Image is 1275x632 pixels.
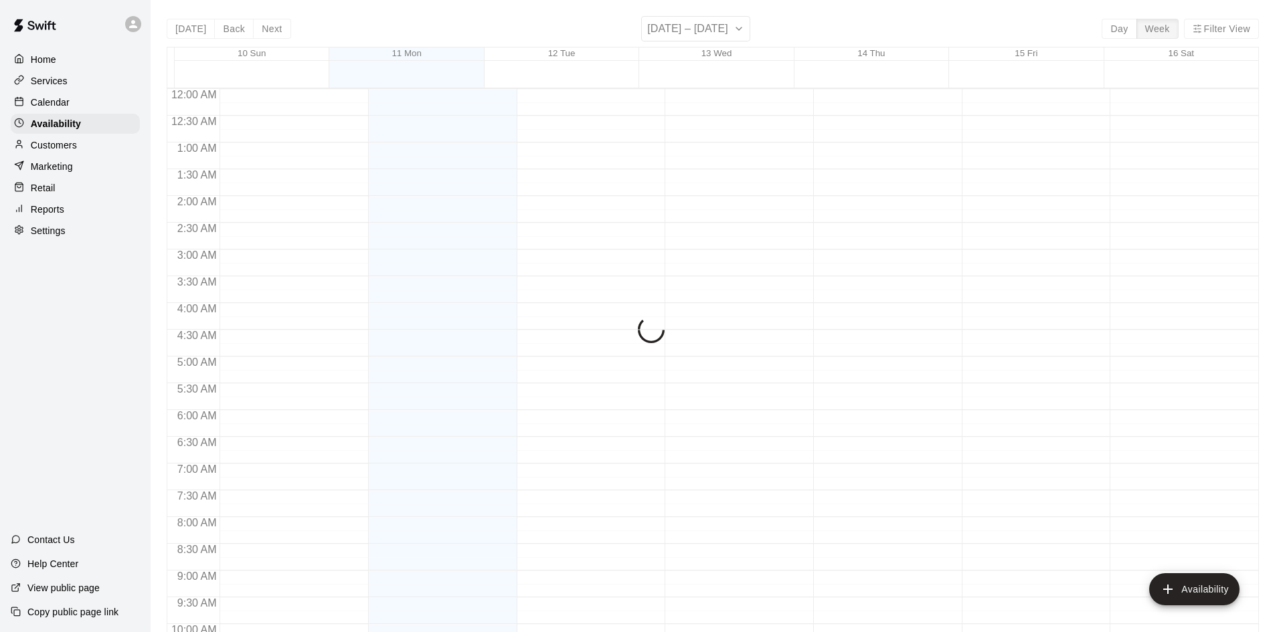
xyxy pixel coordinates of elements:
[31,224,66,237] p: Settings
[174,169,220,181] span: 1:30 AM
[31,160,73,173] p: Marketing
[11,135,140,155] a: Customers
[1168,48,1194,58] button: 16 Sat
[31,138,77,152] p: Customers
[31,181,56,195] p: Retail
[31,203,64,216] p: Reports
[174,330,220,341] span: 4:30 AM
[1149,573,1240,605] button: add
[174,490,220,502] span: 7:30 AM
[27,605,118,619] p: Copy public page link
[174,249,220,261] span: 3:00 AM
[11,114,140,134] a: Availability
[174,570,220,582] span: 9:00 AM
[27,581,100,595] p: View public page
[11,221,140,241] a: Settings
[174,410,220,421] span: 6:00 AM
[11,92,140,112] a: Calendar
[174,463,220,475] span: 7:00 AM
[174,303,220,314] span: 4:00 AM
[857,48,885,58] button: 14 Thu
[392,48,421,58] button: 11 Mon
[174,517,220,528] span: 8:00 AM
[174,142,220,154] span: 1:00 AM
[174,276,220,288] span: 3:30 AM
[31,117,81,130] p: Availability
[701,48,732,58] button: 13 Wed
[548,48,576,58] button: 12 Tue
[11,49,140,70] a: Home
[11,71,140,91] a: Services
[31,74,68,88] p: Services
[168,89,220,100] span: 12:00 AM
[1015,48,1037,58] button: 15 Fri
[31,53,56,66] p: Home
[27,533,75,546] p: Contact Us
[174,597,220,609] span: 9:30 AM
[31,96,70,109] p: Calendar
[174,356,220,368] span: 5:00 AM
[238,48,266,58] button: 10 Sun
[174,544,220,555] span: 8:30 AM
[174,196,220,207] span: 2:00 AM
[174,383,220,395] span: 5:30 AM
[174,223,220,234] span: 2:30 AM
[11,178,140,198] a: Retail
[11,156,140,177] a: Marketing
[168,116,220,127] span: 12:30 AM
[11,199,140,219] a: Reports
[174,437,220,448] span: 6:30 AM
[27,557,78,570] p: Help Center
